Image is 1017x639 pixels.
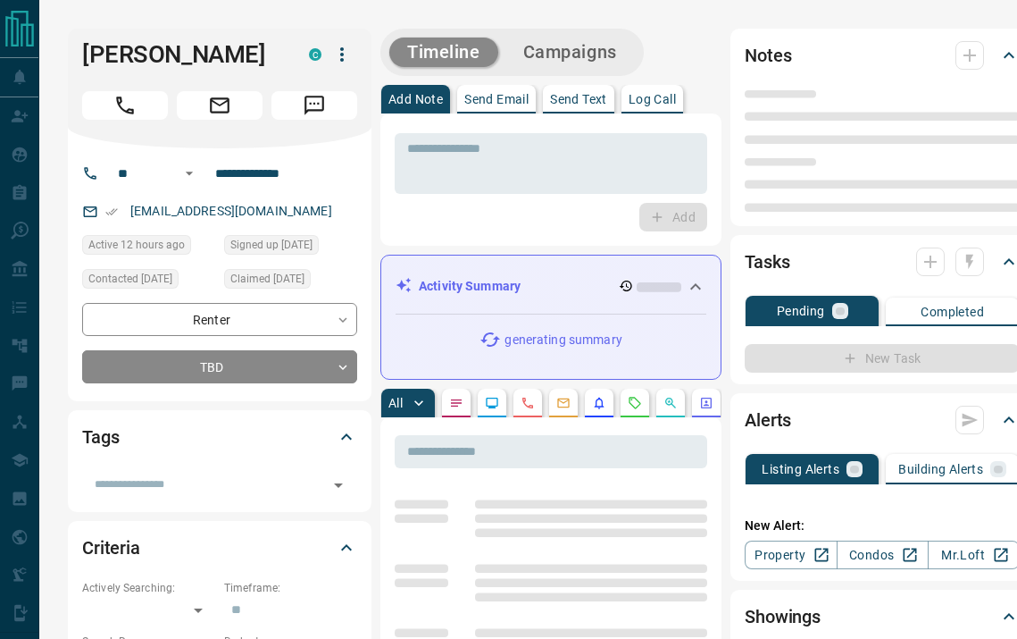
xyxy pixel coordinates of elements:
div: Thu Jul 24 2025 [224,269,357,294]
svg: Opportunities [663,396,678,410]
div: Wed Aug 13 2025 [82,235,215,260]
h2: Alerts [745,406,791,434]
p: generating summary [504,331,621,349]
h1: [PERSON_NAME] [82,40,282,69]
div: Activity Summary [396,270,706,303]
a: [EMAIL_ADDRESS][DOMAIN_NAME] [130,204,332,218]
h2: Notes [745,41,791,70]
svg: Notes [449,396,463,410]
span: Active 12 hours ago [88,236,185,254]
div: Sun Jun 17 2018 [224,235,357,260]
p: Send Email [464,93,529,105]
svg: Emails [556,396,571,410]
button: Timeline [389,38,498,67]
svg: Requests [628,396,642,410]
div: Renter [82,303,357,336]
span: Contacted [DATE] [88,270,172,288]
button: Campaigns [505,38,635,67]
p: Listing Alerts [762,463,839,475]
h2: Tasks [745,248,789,276]
p: All [388,397,403,409]
p: Building Alerts [898,463,983,475]
span: Email [177,91,263,120]
h2: Tags [82,423,119,451]
a: Property [745,541,837,569]
h2: Showings [745,602,821,631]
div: Criteria [82,526,357,569]
div: TBD [82,350,357,383]
svg: Lead Browsing Activity [485,396,499,410]
div: Tags [82,416,357,458]
p: Add Note [388,93,443,105]
button: Open [179,163,200,184]
span: Message [271,91,357,120]
svg: Listing Alerts [592,396,606,410]
p: Pending [777,305,825,317]
p: Activity Summary [419,277,521,296]
p: Timeframe: [224,580,357,596]
p: Actively Searching: [82,580,215,596]
p: Send Text [550,93,607,105]
svg: Email Verified [105,206,118,218]
span: Call [82,91,168,120]
a: Condos [837,541,929,569]
svg: Agent Actions [699,396,713,410]
span: Signed up [DATE] [230,236,313,254]
span: Claimed [DATE] [230,270,304,288]
svg: Calls [521,396,535,410]
div: condos.ca [309,48,321,61]
p: Log Call [629,93,676,105]
h2: Criteria [82,534,140,562]
div: Wed Aug 13 2025 [82,269,215,294]
p: Completed [921,306,984,318]
button: Open [326,473,351,498]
